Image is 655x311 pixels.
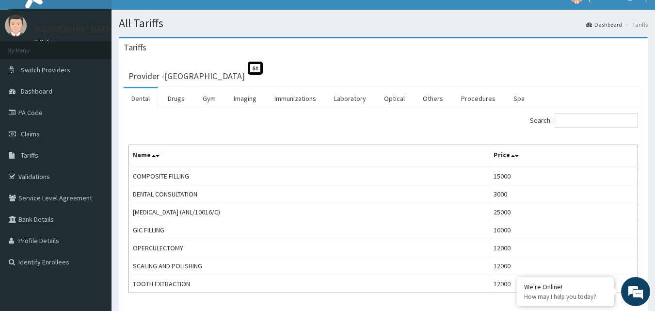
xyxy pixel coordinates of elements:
[490,275,638,293] td: 12000
[129,167,490,185] td: COMPOSITE FILLING
[159,5,182,28] div: Minimize live chat window
[129,257,490,275] td: SCALING AND POLISHING
[129,275,490,293] td: TOOTH EXTRACTION
[267,88,324,109] a: Immunizations
[34,25,114,33] p: [GEOGRAPHIC_DATA]
[326,88,374,109] a: Laboratory
[453,88,503,109] a: Procedures
[524,293,607,301] p: How may I help you today?
[128,72,245,81] h3: Provider - [GEOGRAPHIC_DATA]
[226,88,264,109] a: Imaging
[21,65,70,74] span: Switch Providers
[490,167,638,185] td: 15000
[506,88,532,109] a: Spa
[160,88,192,109] a: Drugs
[21,151,38,160] span: Tariffs
[623,20,648,29] li: Tariffs
[50,54,163,67] div: Chat with us now
[490,203,638,221] td: 25000
[530,113,638,128] label: Search:
[5,15,27,36] img: User Image
[129,203,490,221] td: [MEDICAL_DATA] (ANL/10016/C)
[56,94,134,192] span: We're online!
[524,282,607,291] div: We're Online!
[490,257,638,275] td: 12000
[18,49,39,73] img: d_794563401_company_1708531726252_794563401
[555,113,638,128] input: Search:
[124,43,146,52] h3: Tariffs
[248,62,263,75] span: St
[490,221,638,239] td: 10000
[490,145,638,167] th: Price
[129,185,490,203] td: DENTAL CONSULTATION
[5,208,185,242] textarea: Type your message and hit 'Enter'
[129,221,490,239] td: GIC FILLING
[129,239,490,257] td: OPERCULECTOMY
[490,185,638,203] td: 3000
[490,239,638,257] td: 12000
[376,88,413,109] a: Optical
[21,87,52,96] span: Dashboard
[195,88,224,109] a: Gym
[124,88,158,109] a: Dental
[21,130,40,138] span: Claims
[586,20,622,29] a: Dashboard
[129,145,490,167] th: Name
[119,17,648,30] h1: All Tariffs
[415,88,451,109] a: Others
[34,38,57,45] a: Online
